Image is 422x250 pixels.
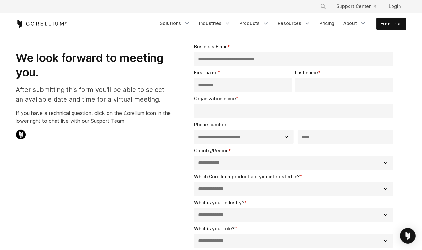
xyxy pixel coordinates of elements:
a: Corellium Home [16,20,67,28]
a: Solutions [156,18,194,29]
a: Login [384,1,406,12]
span: Which Corellium product are you interested in? [194,174,300,179]
h1: We look forward to meeting you. [16,51,171,80]
span: Phone number [194,122,226,127]
a: Resources [274,18,314,29]
div: Open Intercom Messenger [400,228,416,244]
p: After submitting this form you'll be able to select an available date and time for a virtual meet... [16,85,171,104]
a: Products [236,18,273,29]
a: Industries [195,18,235,29]
span: What is your role? [194,226,235,231]
a: Free Trial [377,18,406,30]
a: Support Center [332,1,381,12]
div: Navigation Menu [312,1,406,12]
a: About [340,18,370,29]
span: Business Email [194,44,228,49]
div: Navigation Menu [156,18,406,30]
span: First name [194,70,218,75]
span: Country/Region [194,148,228,153]
button: Search [317,1,329,12]
span: What is your industry? [194,200,244,205]
p: If you have a technical question, click on the Corellium icon in the lower right to chat live wit... [16,109,171,125]
span: Organization name [194,96,236,101]
a: Pricing [316,18,339,29]
img: Corellium Chat Icon [16,130,26,139]
span: Last name [295,70,318,75]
